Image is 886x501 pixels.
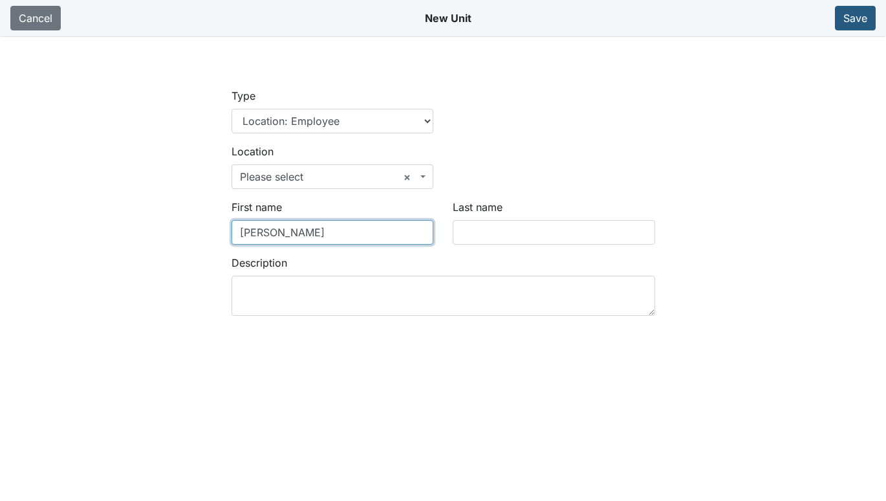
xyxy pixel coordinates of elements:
a: Cancel [10,6,61,30]
label: Last name [453,199,502,215]
label: First name [232,199,282,215]
label: Description [232,255,287,271]
label: Type [232,88,255,104]
span: Remove all items [404,169,411,184]
span: Please select [232,164,434,189]
div: New Unit [425,5,471,31]
label: Location [232,144,274,159]
button: Save [835,6,876,30]
span: Please select [240,169,418,184]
